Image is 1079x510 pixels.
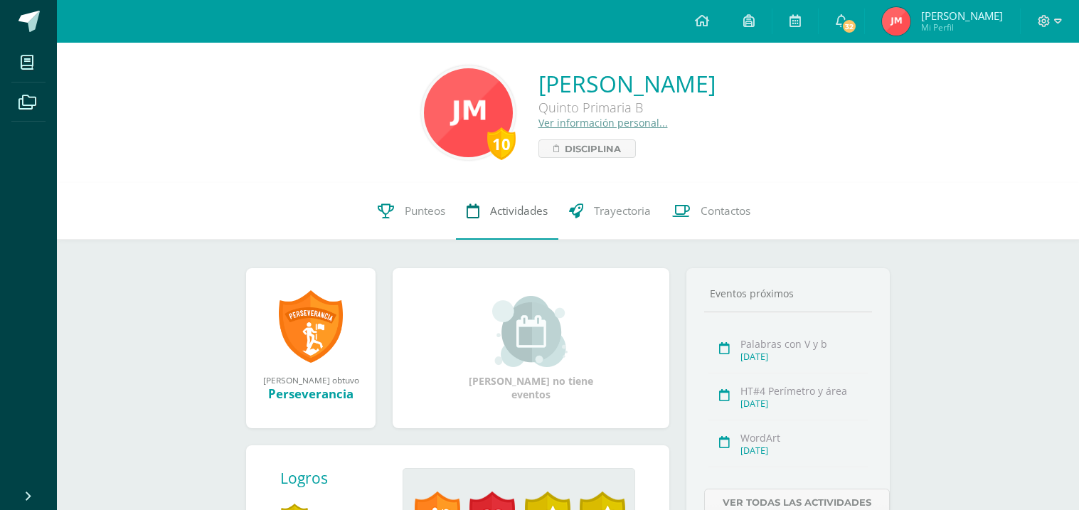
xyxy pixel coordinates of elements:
span: Trayectoria [594,203,651,218]
a: [PERSON_NAME] [538,68,716,99]
div: Quinto Primaria B [538,99,716,116]
div: [DATE] [740,351,868,363]
a: Actividades [456,183,558,240]
div: Eventos próximos [704,287,872,300]
span: 32 [841,18,857,34]
a: Disciplina [538,139,636,158]
span: [PERSON_NAME] [921,9,1003,23]
div: Logros [280,468,391,488]
span: Mi Perfil [921,21,1003,33]
a: Contactos [661,183,761,240]
a: Trayectoria [558,183,661,240]
div: HT#4 Perímetro y área [740,384,868,398]
img: 5f0c0eb3ea6a1259e16d3c9014d4647a.png [882,7,910,36]
img: 6c51c35f88b1c7fbab8c694af0652638.png [424,68,513,157]
span: Actividades [490,203,548,218]
a: Ver información personal... [538,116,668,129]
div: 10 [487,127,516,160]
div: Palabras con V y b [740,337,868,351]
span: Contactos [701,203,750,218]
a: Punteos [367,183,456,240]
div: [DATE] [740,445,868,457]
div: WordArt [740,431,868,445]
div: Perseverancia [260,386,361,402]
div: [PERSON_NAME] obtuvo [260,374,361,386]
img: event_small.png [492,296,570,367]
div: [DATE] [740,398,868,410]
span: Punteos [405,203,445,218]
span: Disciplina [565,140,621,157]
div: [PERSON_NAME] no tiene eventos [460,296,602,401]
